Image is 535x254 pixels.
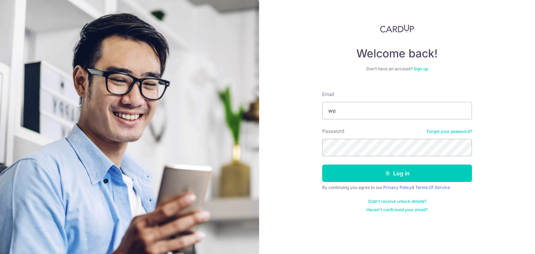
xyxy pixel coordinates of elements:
button: Log in [322,165,472,182]
h4: Welcome back! [322,47,472,61]
label: Password [322,128,344,135]
a: Haven't confirmed your email? [366,207,428,213]
div: By continuing you agree to our & [322,185,472,190]
a: Terms Of Service [415,185,450,190]
input: Enter your Email [322,102,472,119]
a: Sign up [413,66,428,71]
label: Email [322,91,334,98]
div: Don’t have an account? [322,66,472,72]
img: CardUp Logo [380,24,414,33]
a: Privacy Policy [383,185,412,190]
a: Didn't receive unlock details? [368,199,426,204]
a: Forgot your password? [427,129,472,134]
